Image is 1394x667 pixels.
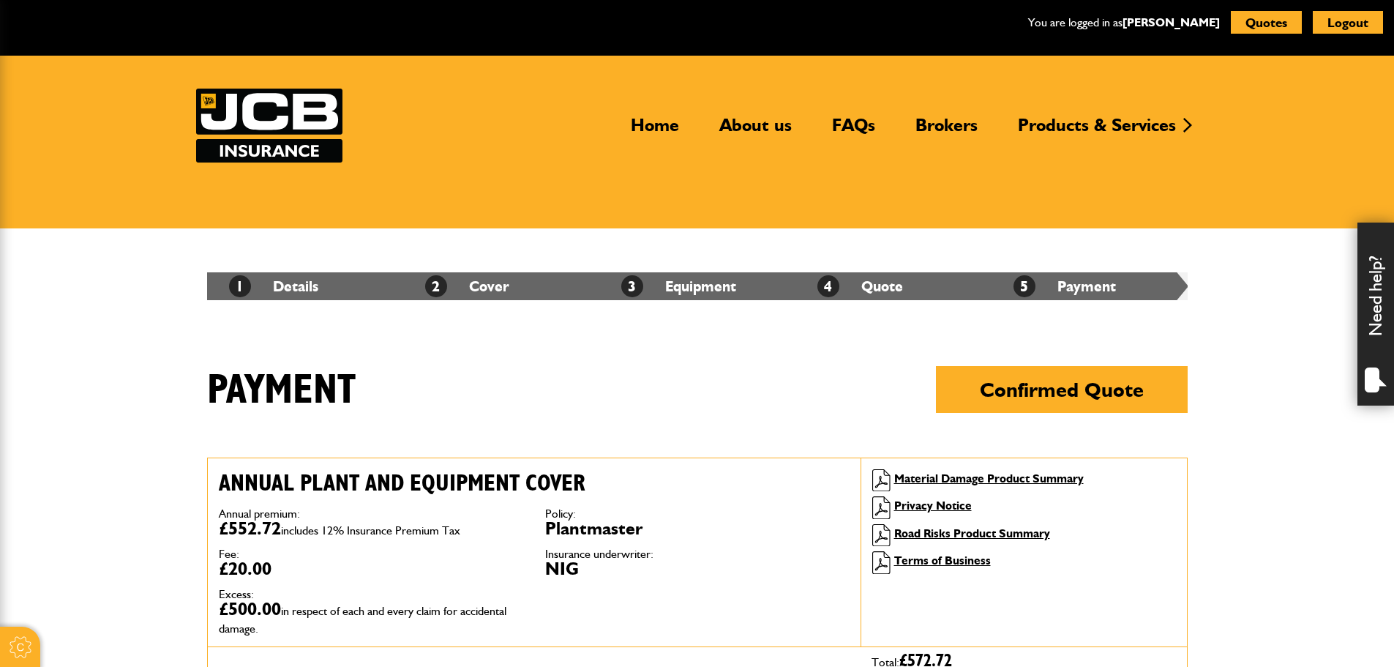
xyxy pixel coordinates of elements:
a: Home [620,114,690,148]
span: 2 [425,275,447,297]
img: JCB Insurance Services logo [196,89,342,163]
a: 3Equipment [621,277,736,295]
button: Quotes [1231,11,1302,34]
a: JCB Insurance Services [196,89,342,163]
dd: £20.00 [219,560,523,578]
dd: £500.00 [219,600,523,636]
span: 1 [229,275,251,297]
button: Logout [1313,11,1383,34]
button: Confirmed Quote [936,366,1188,413]
a: About us [708,114,803,148]
dd: NIG [545,560,850,578]
a: FAQs [821,114,886,148]
dd: £552.72 [219,520,523,537]
a: 1Details [229,277,318,295]
h2: Annual plant and equipment cover [219,469,850,497]
a: Material Damage Product Summary [894,472,1084,485]
a: Products & Services [1007,114,1187,148]
a: [PERSON_NAME] [1123,15,1220,29]
span: 5 [1013,275,1035,297]
dt: Excess: [219,589,523,600]
dt: Policy: [545,508,850,520]
span: 4 [817,275,839,297]
a: Privacy Notice [894,499,972,513]
h1: Payment [207,366,1188,435]
a: Brokers [904,114,989,148]
a: Terms of Business [894,554,991,567]
dt: Annual premium: [219,508,523,520]
dd: Plantmaster [545,520,850,537]
dt: Fee: [219,548,523,560]
span: in respect of each and every claim for accidental damage. [219,604,506,636]
a: Road Risks Product Summary [894,526,1050,540]
iframe: SalesIQ Chatwindow [1104,171,1390,656]
a: 2Cover [425,277,509,295]
p: You are logged in as [1028,13,1220,32]
span: includes 12% Insurance Premium Tax [281,523,460,537]
dt: Insurance underwriter: [545,548,850,560]
a: 4Quote [817,277,903,295]
span: 3 [621,275,643,297]
li: Payment [992,272,1188,300]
